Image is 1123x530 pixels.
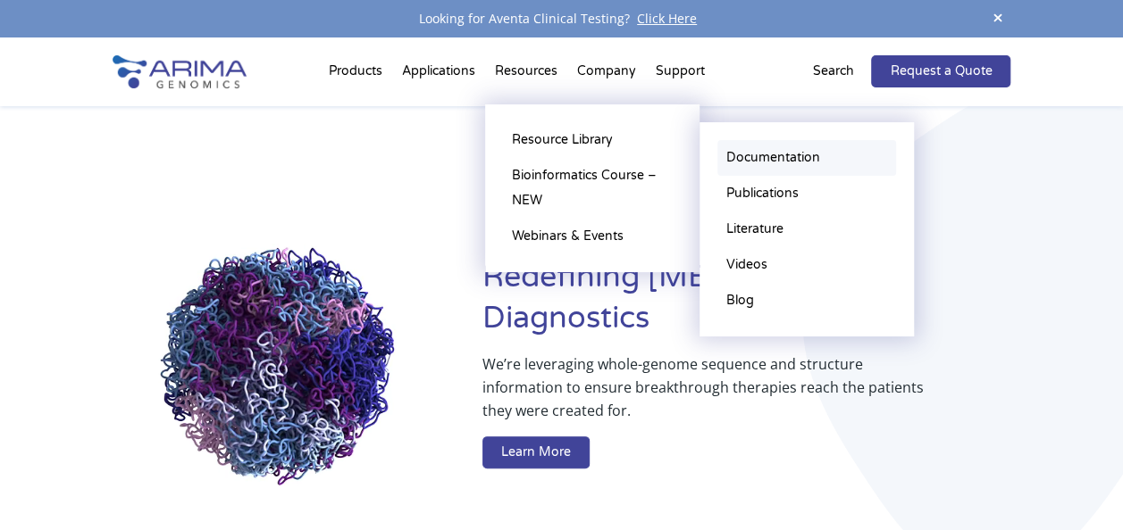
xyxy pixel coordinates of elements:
[717,176,896,211] a: Publications
[503,122,682,158] a: Resource Library
[717,283,896,319] a: Blog
[630,10,704,27] a: Click Here
[113,55,247,88] img: Arima-Genomics-logo
[482,436,590,468] a: Learn More
[717,211,896,247] a: Literature
[113,7,1011,30] div: Looking for Aventa Clinical Testing?
[717,247,896,283] a: Videos
[503,219,682,254] a: Webinars & Events
[482,352,939,436] p: We’re leveraging whole-genome sequence and structure information to ensure breakthrough therapies...
[812,60,853,83] p: Search
[503,158,682,219] a: Bioinformatics Course – NEW
[871,55,1010,87] a: Request a Quote
[717,140,896,176] a: Documentation
[1034,444,1123,530] iframe: Chat Widget
[482,257,1010,352] h1: Redefining [MEDICAL_DATA] Diagnostics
